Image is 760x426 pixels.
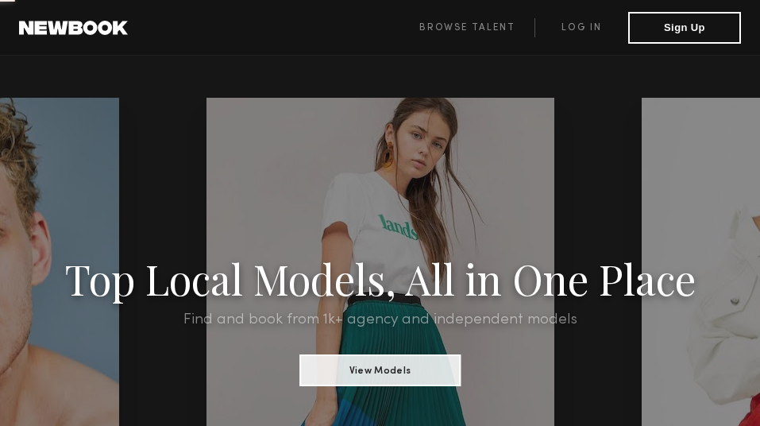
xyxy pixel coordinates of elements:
[534,18,628,37] a: Log in
[299,354,461,386] button: View Models
[399,18,534,37] a: Browse Talent
[628,12,741,44] button: Sign Up
[57,254,703,304] h1: Top Local Models, All in One Place
[57,310,703,329] h2: Find and book from 1k+ agency and independent models
[299,360,461,378] a: View Models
